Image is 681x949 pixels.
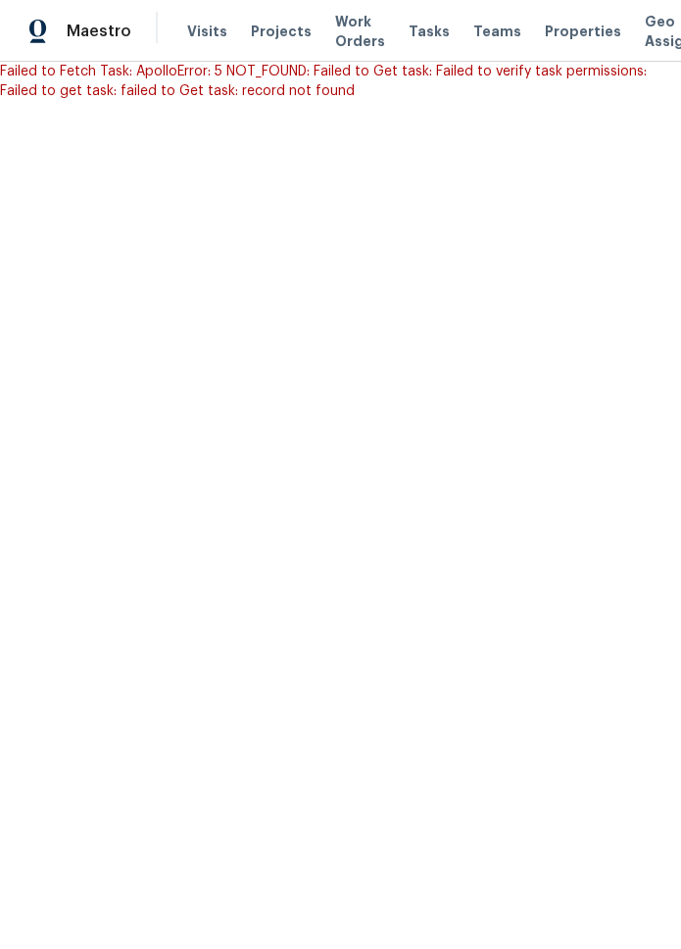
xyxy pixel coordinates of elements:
[67,22,131,41] span: Maestro
[187,22,227,41] span: Visits
[473,22,521,41] span: Teams
[251,22,312,41] span: Projects
[409,25,450,38] span: Tasks
[335,12,385,51] span: Work Orders
[545,22,621,41] span: Properties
